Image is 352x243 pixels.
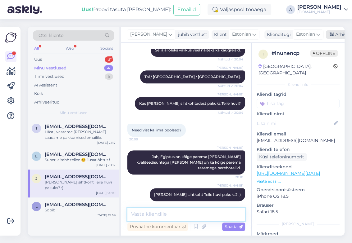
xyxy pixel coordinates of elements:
div: Proovi tasuta [PERSON_NAME]: [81,6,171,13]
div: [PERSON_NAME] [257,221,340,227]
img: Askly Logo [5,32,17,43]
p: Kliendi telefon [257,146,340,153]
span: Offline [310,50,338,57]
div: [DATE] 21:17 [97,140,116,145]
span: t [35,126,38,130]
p: Kliendi email [257,131,340,137]
div: [DATE] 20:10 [96,191,116,195]
span: i [263,52,264,56]
div: juhib vestlust [176,31,207,38]
div: Privaatne kommentaar [127,223,188,231]
div: Kõik [34,91,43,97]
span: 20:10 [220,175,243,179]
div: Uus [34,56,42,63]
div: All [33,44,40,52]
span: [PERSON_NAME] sihtkoht Teile huvi pakuks? :) [154,192,241,197]
span: Jah, Egiptus on kõige parema [PERSON_NAME] kvaliteedisuhtega [PERSON_NAME] on ka kõige parema tas... [136,154,242,170]
p: Vaata edasi ... [257,179,340,184]
span: [PERSON_NAME] [130,31,167,38]
div: 5 [105,73,113,80]
span: 23:12 [220,201,243,206]
div: [GEOGRAPHIC_DATA], [GEOGRAPHIC_DATA] [258,63,333,76]
div: Super, aitahh teilee 😊 ilusat öhtut ! [45,157,116,163]
div: Tiimi vestlused [34,73,65,80]
div: Arhiveeritud [34,99,60,105]
span: [PERSON_NAME] [217,183,243,188]
p: [EMAIL_ADDRESS][DOMAIN_NAME] [257,137,340,144]
a: [PERSON_NAME][DOMAIN_NAME] [297,5,348,15]
p: Operatsioonisüsteem [257,187,340,193]
span: [PERSON_NAME] [217,92,243,97]
div: Socials [99,44,114,52]
p: Safari 18.5 [257,209,340,215]
div: Klient [212,31,227,38]
p: Kliendi tag'id [257,91,340,98]
span: e [35,154,38,158]
span: Sel ajal oleks valikus veel näiteks ka kaugreisid. [155,48,241,52]
div: Hästi, vaatame [PERSON_NAME] saadame pakkumised emailile. [45,129,116,140]
div: [PERSON_NAME] sihtkoht Teile huvi pakuks? :) [45,179,116,191]
div: [DATE] 20:12 [96,163,116,167]
p: Märkmed [257,231,340,237]
input: Lisa nimi [257,120,332,127]
p: Kliendi nimi [257,111,340,117]
span: Estonian [232,31,251,38]
div: [PERSON_NAME] [297,5,341,10]
span: 20:09 [129,137,153,142]
span: Need vist kallima poolsed? [132,128,181,132]
span: taive2@hotmail.com [45,124,109,129]
span: l [35,204,38,209]
div: A [286,5,295,14]
div: Web [64,44,75,52]
p: iPhone OS 18.5 [257,193,340,200]
div: Küsi telefoninumbrit [257,153,307,161]
a: [URL][DOMAIN_NAME][DATE] [257,170,320,176]
b: Uus! [81,7,93,12]
div: Klienditugi [264,31,291,38]
div: Kliendi info [257,82,340,87]
input: Lisa tag [257,99,340,108]
span: [PERSON_NAME] [217,145,243,150]
div: Väljaspool tööaega [208,4,271,15]
span: Nähtud ✓ 20:04 [218,110,243,115]
div: [DATE] 19:59 [97,213,116,218]
span: [PERSON_NAME] [217,65,243,70]
span: Kas [PERSON_NAME] sihtkohtadest pakuks Teile huvi? [139,101,241,106]
div: # inunencp [272,50,310,57]
span: Otsi kliente [39,32,63,39]
p: Klienditeekond [257,164,340,170]
div: Minu vestlused [34,65,66,71]
span: j [35,176,37,181]
p: Brauser [257,202,340,209]
span: erikakant@gmail.com [45,152,109,157]
div: 3 [105,56,113,63]
div: 4 [104,65,113,71]
div: [DOMAIN_NAME] [297,10,341,15]
span: Estonian [296,31,315,38]
span: Nähtud ✓ 20:04 [218,84,243,88]
span: Tai / [GEOGRAPHIC_DATA] / [GEOGRAPHIC_DATA]. [144,74,241,79]
span: Saada [225,224,243,229]
span: liibergstrom@gmail.com [45,202,109,207]
span: jheinaste@gmail.com [45,174,109,179]
button: Emailid [173,4,200,15]
div: Sobib [45,207,116,213]
span: Minu vestlused [60,110,88,116]
div: AI Assistent [34,82,57,88]
span: Nähtud ✓ 20:04 [218,57,243,62]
